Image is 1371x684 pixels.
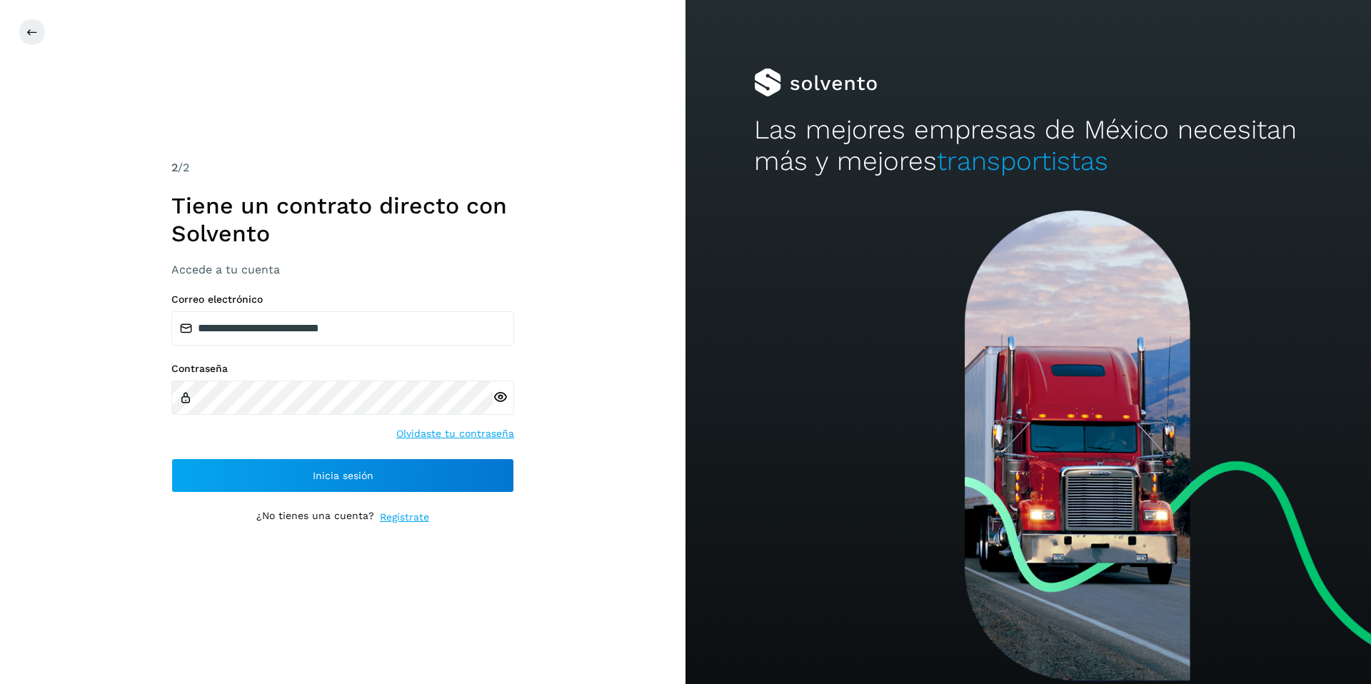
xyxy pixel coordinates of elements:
div: /2 [171,159,514,176]
button: Inicia sesión [171,458,514,493]
a: Olvidaste tu contraseña [396,426,514,441]
h3: Accede a tu cuenta [171,263,514,276]
a: Regístrate [380,510,429,525]
span: transportistas [937,146,1108,176]
label: Contraseña [171,363,514,375]
span: Inicia sesión [313,471,373,481]
h2: Las mejores empresas de México necesitan más y mejores [754,114,1302,178]
label: Correo electrónico [171,293,514,306]
p: ¿No tienes una cuenta? [256,510,374,525]
h1: Tiene un contrato directo con Solvento [171,192,514,247]
span: 2 [171,161,178,174]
